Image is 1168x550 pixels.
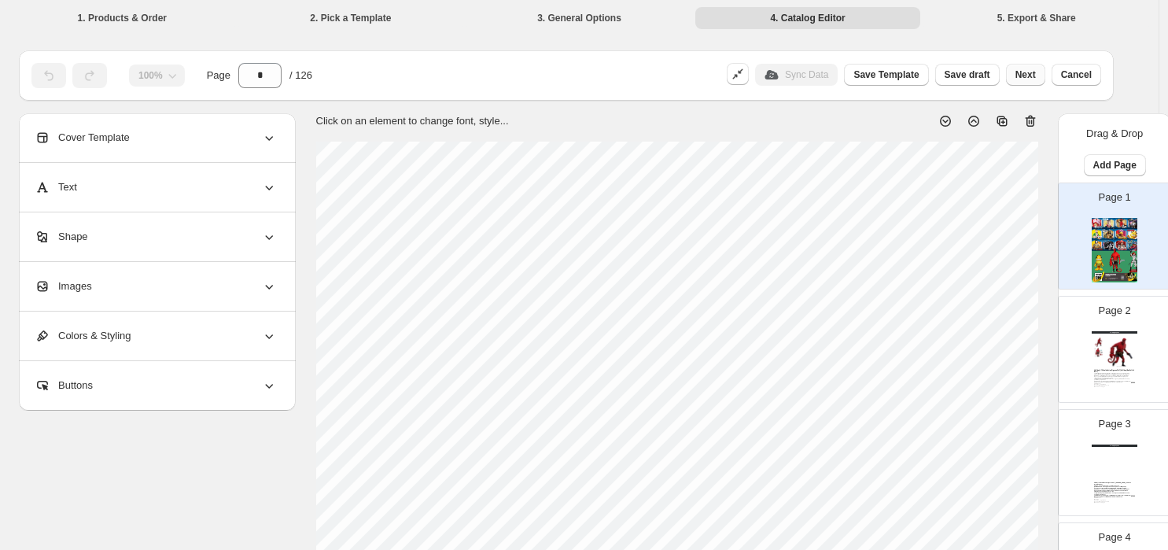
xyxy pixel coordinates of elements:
[316,113,509,129] p: Click on an element to change font, style...
[1094,500,1119,500] div: Brand: Boss Fight Studio
[1094,471,1104,481] img: secondaryImage
[1094,358,1104,367] img: secondaryImage
[844,64,928,86] button: Save Template
[1094,461,1104,471] img: secondaryImage
[289,68,312,83] span: / 126
[207,68,230,83] span: Page
[35,229,88,245] span: Shape
[1099,190,1131,205] p: Page 1
[1052,64,1101,86] button: Cancel
[1092,218,1137,282] img: cover page
[1006,64,1045,86] button: Next
[1084,154,1146,176] button: Add Page
[1094,501,1119,502] div: Barcode №: 814800025183
[1094,338,1104,347] img: secondaryImage
[1092,331,1137,334] div: Arriving Q3, 2026
[1094,451,1104,460] img: secondaryImage
[1099,303,1131,319] p: Page 2
[1094,383,1119,384] div: SKU: HB0001
[1015,68,1036,81] span: Next
[1094,497,1119,498] div: SKU: HB0002
[1094,485,1131,498] div: In the [US_STATE] of 1937, the Lobster must stop both [DEMOGRAPHIC_DATA] Agents and a dangerous c...
[1094,369,1136,373] div: Hellboy 1:12 Scale Action Figures Wv1 | Hellboy (Box Full of Evil)
[1094,373,1131,383] div: The World’s Greatest Paranormal Investigator has to chase down the stolen prison of the minor dem...
[1061,68,1092,81] span: Cancel
[1092,445,1137,447] div: Arriving Q3, 2026
[1104,451,1136,481] img: primaryImage
[35,179,77,195] span: Text
[1099,530,1131,545] p: Page 4
[1115,382,1135,384] div: $ 59.99
[1094,385,1119,386] div: Barcode №: 814800025176
[945,68,990,81] span: Save draft
[1094,348,1104,357] img: secondaryImage
[1094,482,1136,485] div: Hellboy 1:12 Scale Action Figures Wv1 | [PERSON_NAME] (The Iron Prometheus)
[1115,496,1135,497] div: $ 59.99
[935,64,1000,86] button: Save draft
[35,279,92,294] span: Images
[1093,159,1137,172] span: Add Page
[35,378,93,393] span: Buttons
[1094,386,1119,387] div: Window-boxed Figure
[853,68,919,81] span: Save Template
[1086,126,1143,142] p: Drag & Drop
[35,130,130,146] span: Cover Template
[1104,338,1136,367] img: primaryImage
[1099,416,1131,432] p: Page 3
[35,328,131,344] span: Colors & Styling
